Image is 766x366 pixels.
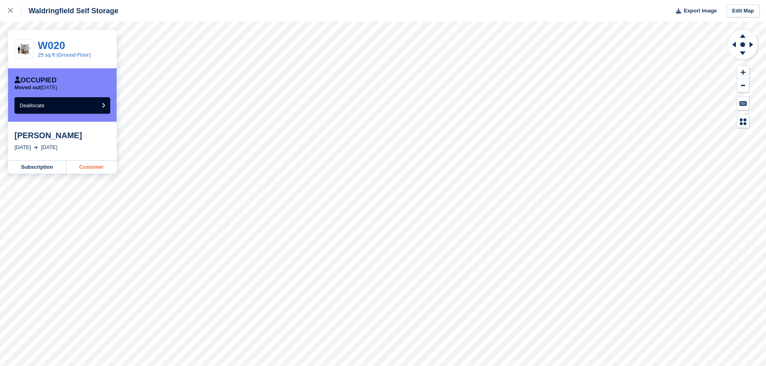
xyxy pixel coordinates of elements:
[737,115,749,128] button: Map Legend
[21,6,118,16] div: Waldringfield Self Storage
[671,4,717,18] button: Export Image
[20,102,44,108] span: Deallocate
[38,52,91,58] a: 25 sq ft (Ground Floor)
[14,143,31,151] div: [DATE]
[14,76,57,84] div: Occupied
[14,97,110,114] button: Deallocate
[66,161,117,174] a: Customer
[684,7,717,15] span: Export Image
[41,143,58,151] div: [DATE]
[38,39,65,51] a: W020
[14,84,57,91] p: [DATE]
[727,4,760,18] a: Edit Map
[14,84,41,90] span: Moved out
[737,79,749,92] button: Zoom Out
[737,66,749,79] button: Zoom In
[14,131,110,140] div: [PERSON_NAME]
[34,146,38,149] img: arrow-right-light-icn-cde0832a797a2874e46488d9cf13f60e5c3a73dbe684e267c42b8395dfbc2abf.svg
[8,161,66,174] a: Subscription
[15,42,33,56] img: 25-sqft-unit.jpg
[737,97,749,110] button: Keyboard Shortcuts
